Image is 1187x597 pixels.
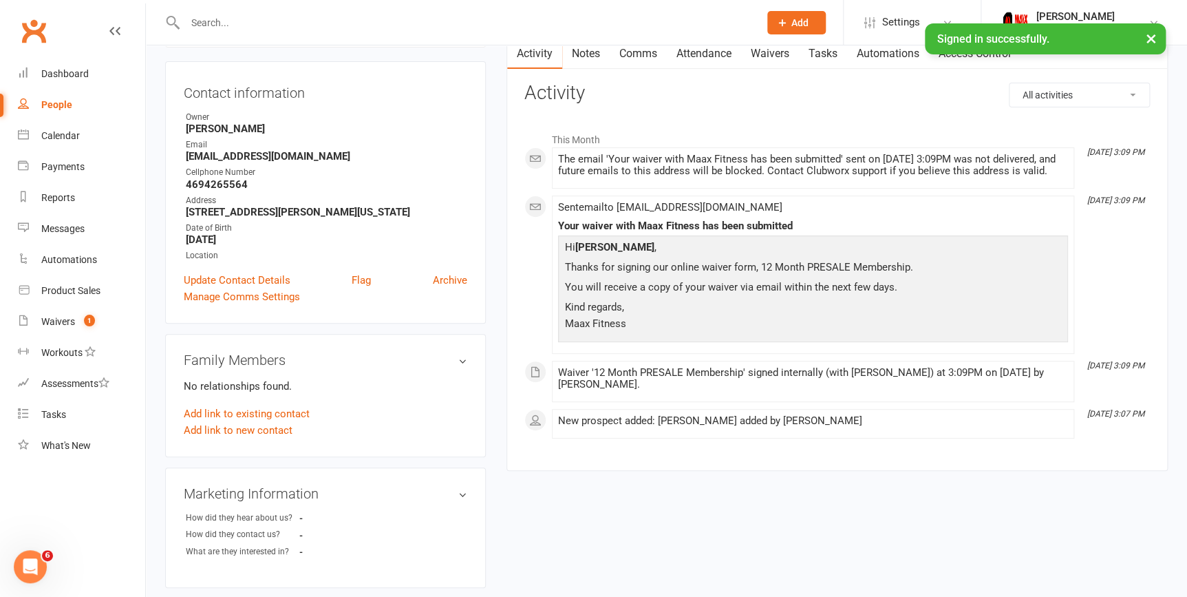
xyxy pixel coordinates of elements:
div: Reports [41,192,75,203]
strong: [PERSON_NAME] [575,241,654,253]
strong: [EMAIL_ADDRESS][DOMAIN_NAME] [186,150,467,163]
div: Product Sales [41,285,100,296]
div: How did they hear about us? [186,512,299,525]
div: The email 'Your waiver with Maax Fitness has been submitted' sent on [DATE] 3:09PM was not delive... [558,154,1068,177]
span: Signed in successfully. [937,32,1049,45]
a: Waivers 1 [18,306,145,337]
div: Payments [41,161,85,172]
img: thumb_image1759205071.png [1002,9,1029,36]
strong: - [299,530,378,541]
strong: - [299,513,378,523]
div: People [41,99,72,110]
a: Add link to existing contact [184,406,310,422]
h3: Contact information [184,80,467,101]
strong: - [299,547,378,557]
div: Waiver '12 Month PRESALE Membership' signed internally (with [PERSON_NAME]) at 3:09PM on [DATE] b... [558,367,1068,390]
a: What's New [18,430,145,461]
div: Address [186,194,467,207]
a: Workouts [18,337,145,368]
a: Tasks [18,399,145,430]
iframe: Intercom live chat [14,550,47,583]
strong: [DATE] [186,233,467,246]
strong: [STREET_ADDRESS][PERSON_NAME][US_STATE] [186,206,467,218]
input: Search... [181,13,749,32]
a: Automations [18,244,145,275]
a: Archive [433,272,467,289]
div: Waivers [41,316,75,327]
p: Hi , [562,239,1065,259]
i: [DATE] 3:09 PM [1087,147,1144,157]
p: You will receive a copy of your waiver via email within the next few days. [562,279,1065,299]
div: Messages [41,223,85,234]
div: Workouts [41,347,83,358]
div: Owner [186,111,467,124]
div: Automations [41,254,97,265]
a: Reports [18,182,145,213]
i: [DATE] 3:09 PM [1087,196,1144,205]
div: Location [186,249,467,262]
span: Add [791,17,809,28]
h3: Marketing Information [184,486,467,501]
div: Assessments [41,378,109,389]
a: Product Sales [18,275,145,306]
a: Calendar [18,121,145,151]
a: Payments [18,151,145,182]
div: How did they contact us? [186,528,299,541]
span: Settings [882,7,920,38]
div: What are they interested in? [186,545,299,558]
strong: [PERSON_NAME] [186,123,467,135]
h3: Activity [524,83,1150,104]
span: 1 [84,315,95,326]
a: Update Contact Details [184,272,290,289]
a: Dashboard [18,59,145,90]
a: Clubworx [17,14,51,48]
button: × [1139,23,1164,53]
strong: 4694265564 [186,178,467,191]
div: Email [186,138,467,151]
div: Cellphone Number [186,166,467,179]
a: Messages [18,213,145,244]
div: [PERSON_NAME] [1036,10,1115,23]
div: Date of Birth [186,222,467,235]
div: Maax Fitness [1036,23,1115,35]
div: Your waiver with Maax Fitness has been submitted [558,220,1068,232]
button: Add [767,11,826,34]
p: Thanks for signing our online waiver form, 12 Month PRESALE Membership. [562,259,1065,279]
a: Flag [352,272,371,289]
div: Calendar [41,130,80,141]
h3: Family Members [184,353,467,368]
span: 6 [42,550,53,561]
p: Kind regards, Maax Fitness [562,299,1065,335]
span: Sent email to [EMAIL_ADDRESS][DOMAIN_NAME] [558,201,782,213]
a: Assessments [18,368,145,399]
div: New prospect added: [PERSON_NAME] added by [PERSON_NAME] [558,415,1068,427]
i: [DATE] 3:09 PM [1087,361,1144,370]
p: No relationships found. [184,378,467,395]
li: This Month [524,125,1150,147]
a: People [18,90,145,121]
i: [DATE] 3:07 PM [1087,409,1144,419]
div: Tasks [41,409,66,420]
div: Dashboard [41,68,89,79]
a: Manage Comms Settings [184,289,300,305]
a: Add link to new contact [184,422,292,439]
div: What's New [41,440,91,451]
